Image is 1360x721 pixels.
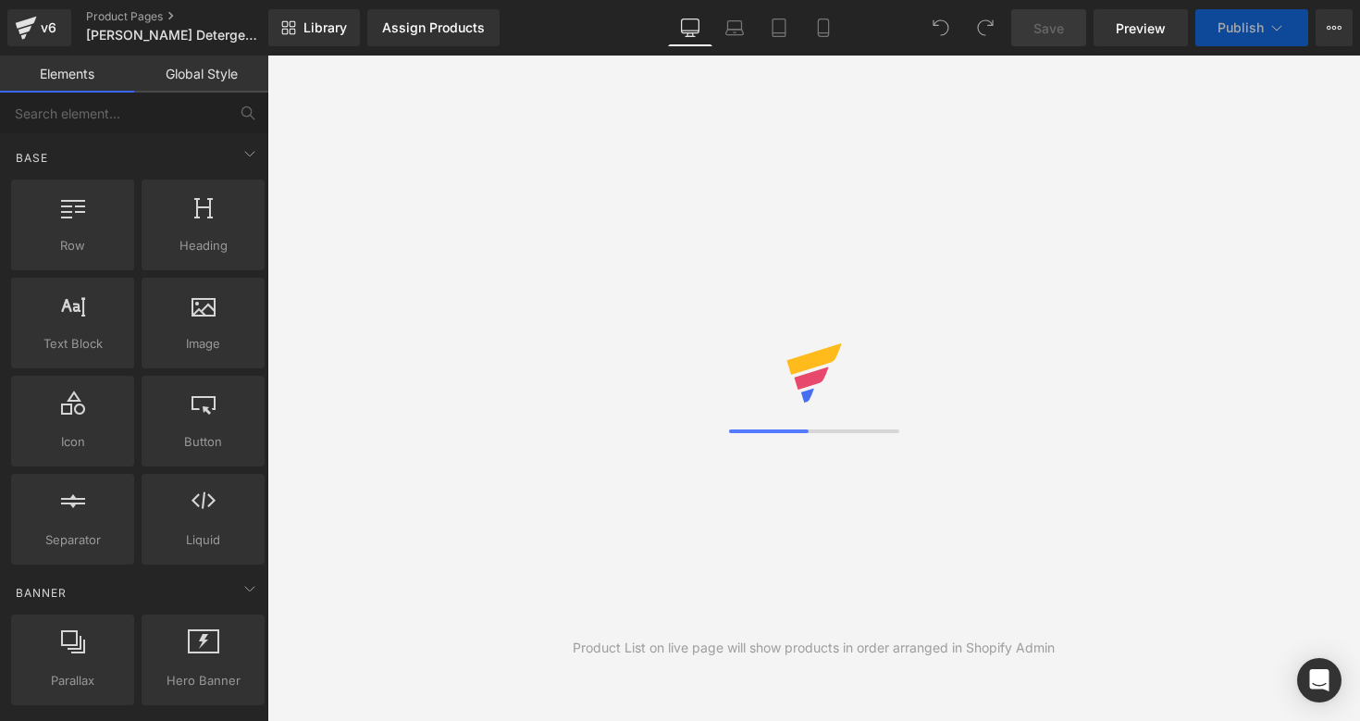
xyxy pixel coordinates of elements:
span: Row [17,236,129,255]
span: [PERSON_NAME] Detergent Sheets [86,28,264,43]
div: v6 [37,16,60,40]
span: Text Block [17,334,129,354]
span: Hero Banner [147,671,259,690]
div: Assign Products [382,20,485,35]
span: Liquid [147,530,259,550]
span: Icon [17,432,129,452]
a: Tablet [757,9,801,46]
span: Heading [147,236,259,255]
span: Image [147,334,259,354]
button: Undo [922,9,959,46]
span: Publish [1218,20,1264,35]
span: Separator [17,530,129,550]
span: Save [1033,19,1064,38]
span: Library [303,19,347,36]
a: Global Style [134,56,268,93]
a: Desktop [668,9,712,46]
span: Banner [14,584,68,602]
div: Open Intercom Messenger [1297,658,1341,702]
button: Publish [1195,9,1308,46]
a: Mobile [801,9,846,46]
a: Preview [1094,9,1188,46]
a: v6 [7,9,71,46]
div: Product List on live page will show products in order arranged in Shopify Admin [573,638,1055,658]
span: Parallax [17,671,129,690]
a: New Library [268,9,360,46]
a: Product Pages [86,9,299,24]
a: Laptop [712,9,757,46]
button: Redo [967,9,1004,46]
span: Preview [1116,19,1166,38]
span: Button [147,432,259,452]
button: More [1316,9,1353,46]
span: Base [14,149,50,167]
